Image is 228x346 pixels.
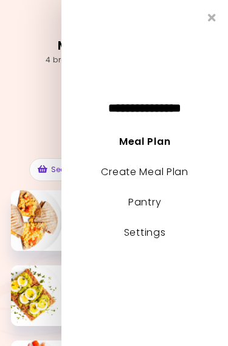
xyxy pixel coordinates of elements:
[46,55,183,65] div: 4 breakfasts , 5 lunches & dinners
[128,195,161,209] a: Pantry
[29,158,110,181] button: See Groceries
[119,135,170,148] a: Meal Plan
[101,165,188,179] a: Create Meal Plan
[124,225,166,239] a: Settings
[58,36,171,56] h2: Meal Plan [DATE]
[208,12,216,23] i: Close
